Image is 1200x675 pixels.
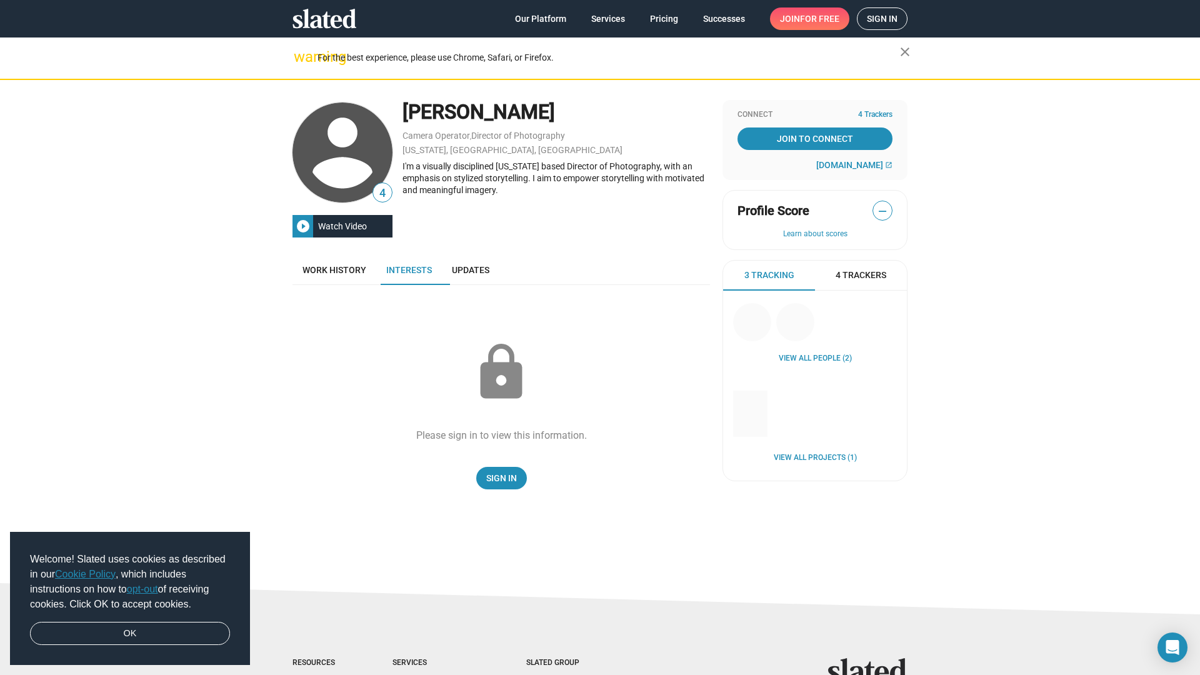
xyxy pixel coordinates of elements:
mat-icon: lock [470,341,532,404]
a: Sign in [857,7,907,30]
div: Slated Group [526,658,611,668]
div: cookieconsent [10,532,250,666]
mat-icon: warning [294,49,309,64]
a: opt-out [127,584,158,594]
span: Successes [703,7,745,30]
span: Interests [386,265,432,275]
div: Open Intercom Messenger [1157,632,1187,662]
span: 4 [373,185,392,202]
span: for free [800,7,839,30]
a: [US_STATE], [GEOGRAPHIC_DATA], [GEOGRAPHIC_DATA] [402,145,622,155]
button: Watch Video [292,215,392,237]
span: Updates [452,265,489,275]
span: Our Platform [515,7,566,30]
span: Profile Score [737,202,809,219]
span: [DOMAIN_NAME] [816,160,883,170]
mat-icon: open_in_new [885,161,892,169]
span: Join [780,7,839,30]
span: 3 Tracking [744,269,794,281]
div: [PERSON_NAME] [402,99,710,126]
div: For the best experience, please use Chrome, Safari, or Firefox. [317,49,900,66]
span: Pricing [650,7,678,30]
span: Join To Connect [740,127,890,150]
div: Resources [292,658,342,668]
span: 4 Trackers [858,110,892,120]
a: View all Projects (1) [774,453,857,463]
a: Services [581,7,635,30]
a: Work history [292,255,376,285]
span: Sign In [486,467,517,489]
span: — [873,203,892,219]
span: Welcome! Slated uses cookies as described in our , which includes instructions on how to of recei... [30,552,230,612]
a: Our Platform [505,7,576,30]
span: 4 Trackers [836,269,886,281]
button: Learn about scores [737,229,892,239]
span: Work history [302,265,366,275]
a: Join To Connect [737,127,892,150]
span: , [470,133,471,140]
a: Director of Photography [471,131,565,141]
mat-icon: close [897,44,912,59]
span: Services [591,7,625,30]
a: Successes [693,7,755,30]
a: Cookie Policy [55,569,116,579]
div: Please sign in to view this information. [416,429,587,442]
a: Pricing [640,7,688,30]
a: Updates [442,255,499,285]
a: Joinfor free [770,7,849,30]
a: Interests [376,255,442,285]
a: [DOMAIN_NAME] [816,160,892,170]
div: Services [392,658,476,668]
a: View all People (2) [779,354,852,364]
a: Sign In [476,467,527,489]
a: dismiss cookie message [30,622,230,646]
a: Camera Operator [402,131,470,141]
mat-icon: play_circle_filled [296,219,311,234]
div: I'm a visually disciplined [US_STATE] based Director of Photography, with an emphasis on stylized... [402,161,710,196]
div: Watch Video [313,215,372,237]
div: Connect [737,110,892,120]
span: Sign in [867,8,897,29]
